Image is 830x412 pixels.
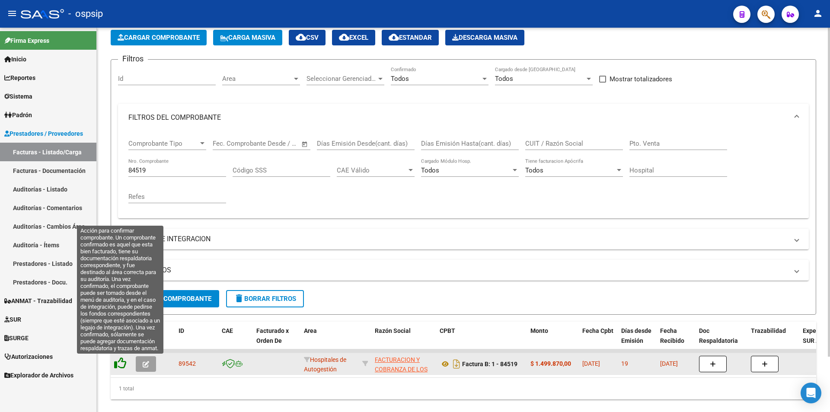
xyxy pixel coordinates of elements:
[382,30,439,45] button: Estandar
[179,327,184,334] span: ID
[747,322,799,360] datatable-header-cell: Trazabilidad
[175,322,218,360] datatable-header-cell: ID
[213,140,248,147] input: Fecha inicio
[339,34,368,42] span: EXCEL
[304,327,317,334] span: Area
[660,360,678,367] span: [DATE]
[582,360,600,367] span: [DATE]
[218,322,253,360] datatable-header-cell: CAE
[610,74,672,84] span: Mostrar totalizadores
[118,229,809,249] mat-expansion-panel-header: FILTROS DE INTEGRACION
[118,260,809,281] mat-expansion-panel-header: MAS FILTROS
[300,322,359,360] datatable-header-cell: Area
[4,352,53,361] span: Autorizaciones
[68,4,103,23] span: - ospsip
[4,333,29,343] span: SURGE
[118,131,809,218] div: FILTROS DEL COMPROBANTE
[389,32,399,42] mat-icon: cloud_download
[4,129,83,138] span: Prestadores / Proveedores
[696,322,747,360] datatable-header-cell: Doc Respaldatoria
[436,322,527,360] datatable-header-cell: CPBT
[391,75,409,83] span: Todos
[621,360,628,367] span: 19
[4,315,21,324] span: SUR
[660,327,684,344] span: Fecha Recibido
[126,295,211,303] span: Buscar Comprobante
[213,30,282,45] button: Carga Masiva
[813,8,823,19] mat-icon: person
[451,357,462,371] i: Descargar documento
[445,30,524,45] app-download-masive: Descarga masiva de comprobantes (adjuntos)
[582,327,613,334] span: Fecha Cpbt
[128,113,788,122] mat-panel-title: FILTROS DEL COMPROBANTE
[375,327,411,334] span: Razón Social
[421,166,439,174] span: Todos
[253,322,300,360] datatable-header-cell: Facturado x Orden De
[126,293,136,303] mat-icon: search
[452,34,517,42] span: Descarga Masiva
[4,92,32,101] span: Sistema
[118,290,219,307] button: Buscar Comprobante
[495,75,513,83] span: Todos
[179,360,196,367] span: 89542
[657,322,696,360] datatable-header-cell: Fecha Recibido
[222,75,292,83] span: Area
[445,30,524,45] button: Descarga Masiva
[525,166,543,174] span: Todos
[371,322,436,360] datatable-header-cell: Razón Social
[289,30,326,45] button: CSV
[801,383,821,403] div: Open Intercom Messenger
[304,356,346,373] span: Hospitales de Autogestión
[300,139,310,149] button: Open calendar
[339,32,349,42] mat-icon: cloud_download
[128,265,788,275] mat-panel-title: MAS FILTROS
[128,234,788,244] mat-panel-title: FILTROS DE INTEGRACION
[751,327,786,334] span: Trazabilidad
[222,327,233,334] span: CAE
[118,34,200,42] span: Cargar Comprobante
[4,73,35,83] span: Reportes
[375,355,433,373] div: 30715497456
[111,30,207,45] button: Cargar Comprobante
[527,322,579,360] datatable-header-cell: Monto
[337,166,407,174] span: CAE Válido
[618,322,657,360] datatable-header-cell: Días desde Emisión
[530,360,571,367] strong: $ 1.499.870,00
[699,327,738,344] span: Doc Respaldatoria
[234,293,244,303] mat-icon: delete
[255,140,297,147] input: Fecha fin
[4,370,73,380] span: Explorador de Archivos
[7,8,17,19] mat-icon: menu
[118,104,809,131] mat-expansion-panel-header: FILTROS DEL COMPROBANTE
[440,327,455,334] span: CPBT
[220,34,275,42] span: Carga Masiva
[256,327,289,344] span: Facturado x Orden De
[4,54,26,64] span: Inicio
[226,290,304,307] button: Borrar Filtros
[4,110,32,120] span: Padrón
[389,34,432,42] span: Estandar
[579,322,618,360] datatable-header-cell: Fecha Cpbt
[621,327,651,344] span: Días desde Emisión
[128,140,198,147] span: Comprobante Tipo
[118,53,148,65] h3: Filtros
[462,361,517,367] strong: Factura B: 1 - 84519
[4,36,49,45] span: Firma Express
[296,34,319,42] span: CSV
[111,378,816,399] div: 1 total
[530,327,548,334] span: Monto
[234,295,296,303] span: Borrar Filtros
[332,30,375,45] button: EXCEL
[306,75,377,83] span: Seleccionar Gerenciador
[4,296,72,306] span: ANMAT - Trazabilidad
[375,356,428,393] span: FACTURACION Y COBRANZA DE LOS EFECTORES PUBLICOS S.E.
[296,32,306,42] mat-icon: cloud_download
